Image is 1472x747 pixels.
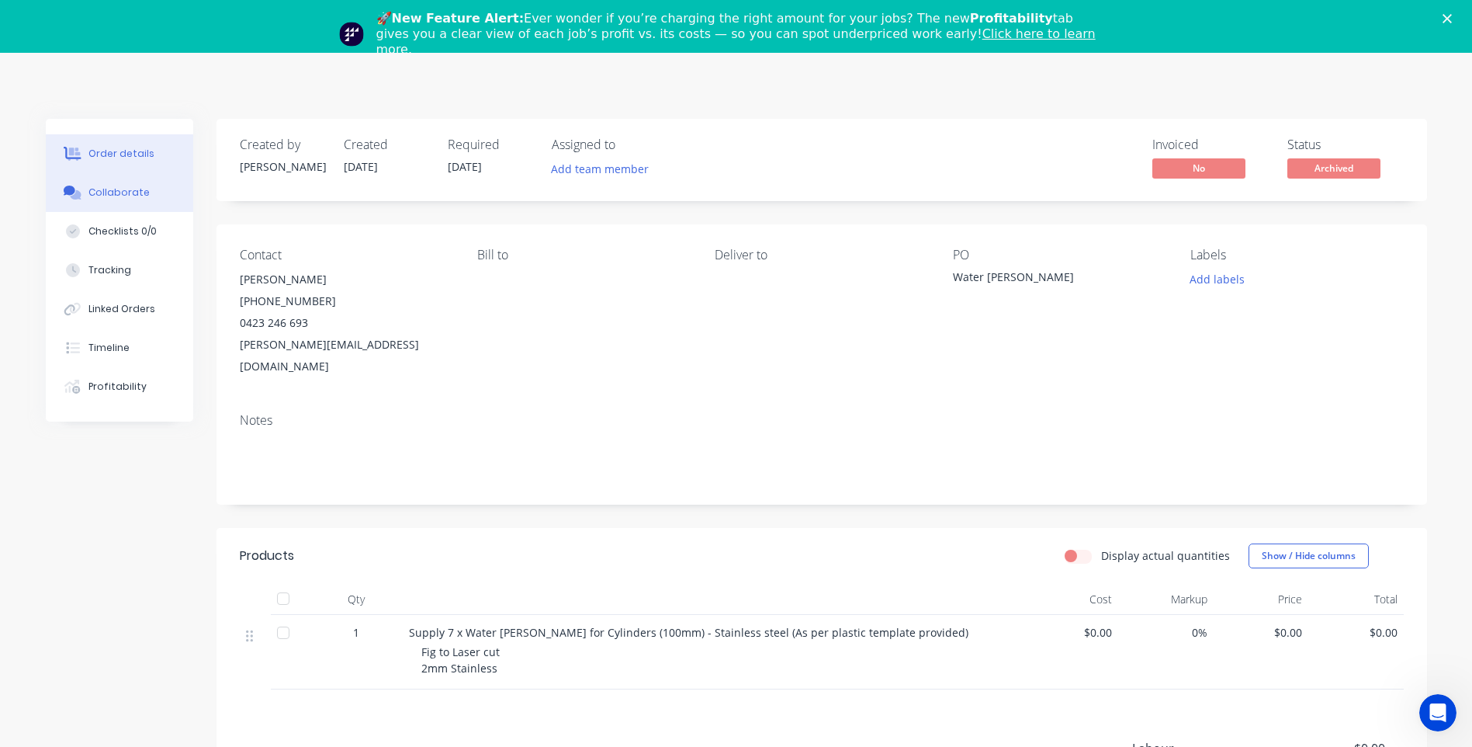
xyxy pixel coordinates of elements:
span: [DATE] [448,159,482,174]
span: Supply 7 x Water [PERSON_NAME] for Cylinders (100mm) - Stainless steel (As per plastic template p... [409,625,968,640]
button: Add team member [552,158,657,179]
div: Checklists 0/0 [88,224,157,238]
div: 0423 246 693 [240,312,452,334]
div: Required [448,137,533,152]
span: 0% [1124,624,1207,641]
button: Timeline [46,328,193,367]
button: Collaborate [46,173,193,212]
b: New Feature Alert: [392,11,525,26]
div: Price [1214,584,1309,615]
button: Profitability [46,367,193,406]
div: [PERSON_NAME][PHONE_NUMBER]0423 246 693[PERSON_NAME][EMAIL_ADDRESS][DOMAIN_NAME] [240,269,452,377]
div: Collaborate [88,186,150,200]
div: Total [1308,584,1404,615]
span: Archived [1287,158,1380,178]
div: Status [1287,137,1404,152]
div: [PHONE_NUMBER] [240,290,452,312]
div: Invoiced [1152,137,1269,152]
span: $0.00 [1030,624,1113,641]
div: Order details [88,147,154,161]
b: Profitability [970,11,1053,26]
div: Products [240,547,294,565]
div: Created [344,137,429,152]
span: No [1152,158,1245,178]
button: Checklists 0/0 [46,212,193,251]
div: Close [1443,14,1458,23]
span: Fig to Laser cut 2mm Stainless [421,645,500,676]
div: Markup [1118,584,1214,615]
div: Qty [310,584,403,615]
button: Add team member [542,158,656,179]
div: Notes [240,413,1404,428]
div: Created by [240,137,325,152]
button: Linked Orders [46,290,193,328]
button: Add labels [1182,269,1253,290]
span: [DATE] [344,159,378,174]
button: Order details [46,134,193,173]
div: Profitability [88,380,147,394]
div: PO [953,248,1165,262]
div: Tracking [88,263,131,277]
button: Show / Hide columns [1249,544,1369,568]
div: 🚀 Ever wonder if you’re charging the right amount for your jobs? The new tab gives you a clear vi... [376,11,1109,57]
div: Contact [240,248,452,262]
a: Click here to learn more. [376,26,1096,57]
div: Assigned to [552,137,707,152]
span: 1 [353,624,359,641]
div: Bill to [477,248,690,262]
span: $0.00 [1314,624,1398,641]
div: Labels [1190,248,1403,262]
img: Profile image for Team [339,22,364,47]
div: Deliver to [715,248,927,262]
button: Tracking [46,251,193,290]
div: Water [PERSON_NAME] [953,269,1147,290]
div: [PERSON_NAME] [240,158,325,175]
label: Display actual quantities [1101,547,1230,564]
span: $0.00 [1220,624,1303,641]
div: Timeline [88,341,130,355]
iframe: Intercom live chat [1419,694,1456,731]
div: Cost [1023,584,1119,615]
div: Linked Orders [88,302,155,316]
div: [PERSON_NAME][EMAIL_ADDRESS][DOMAIN_NAME] [240,334,452,377]
div: [PERSON_NAME] [240,269,452,290]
